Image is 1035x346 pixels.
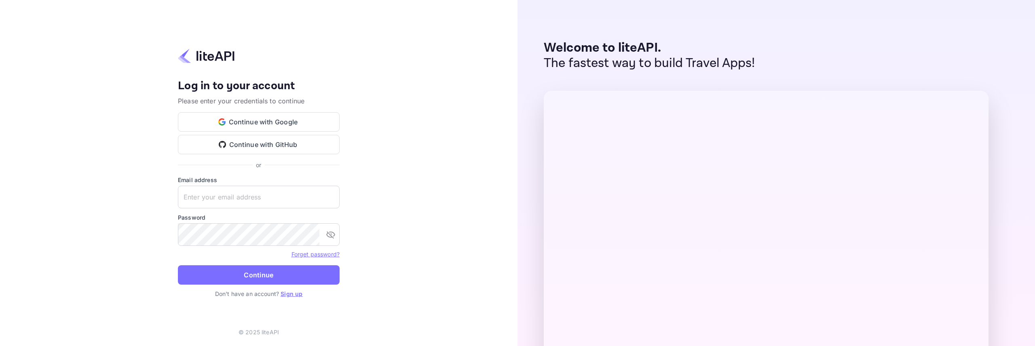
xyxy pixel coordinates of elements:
[178,48,234,64] img: liteapi
[178,176,340,184] label: Email address
[256,161,261,169] p: or
[544,40,755,56] p: Welcome to liteAPI.
[178,79,340,93] h4: Log in to your account
[544,56,755,71] p: The fastest way to build Travel Apps!
[239,328,279,336] p: © 2025 liteAPI
[178,265,340,285] button: Continue
[178,135,340,154] button: Continue with GitHub
[281,290,302,297] a: Sign up
[178,186,340,208] input: Enter your email address
[178,213,340,222] label: Password
[291,250,340,258] a: Forget password?
[291,251,340,258] a: Forget password?
[178,96,340,106] p: Please enter your credentials to continue
[178,289,340,298] p: Don't have an account?
[323,226,339,243] button: toggle password visibility
[178,112,340,132] button: Continue with Google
